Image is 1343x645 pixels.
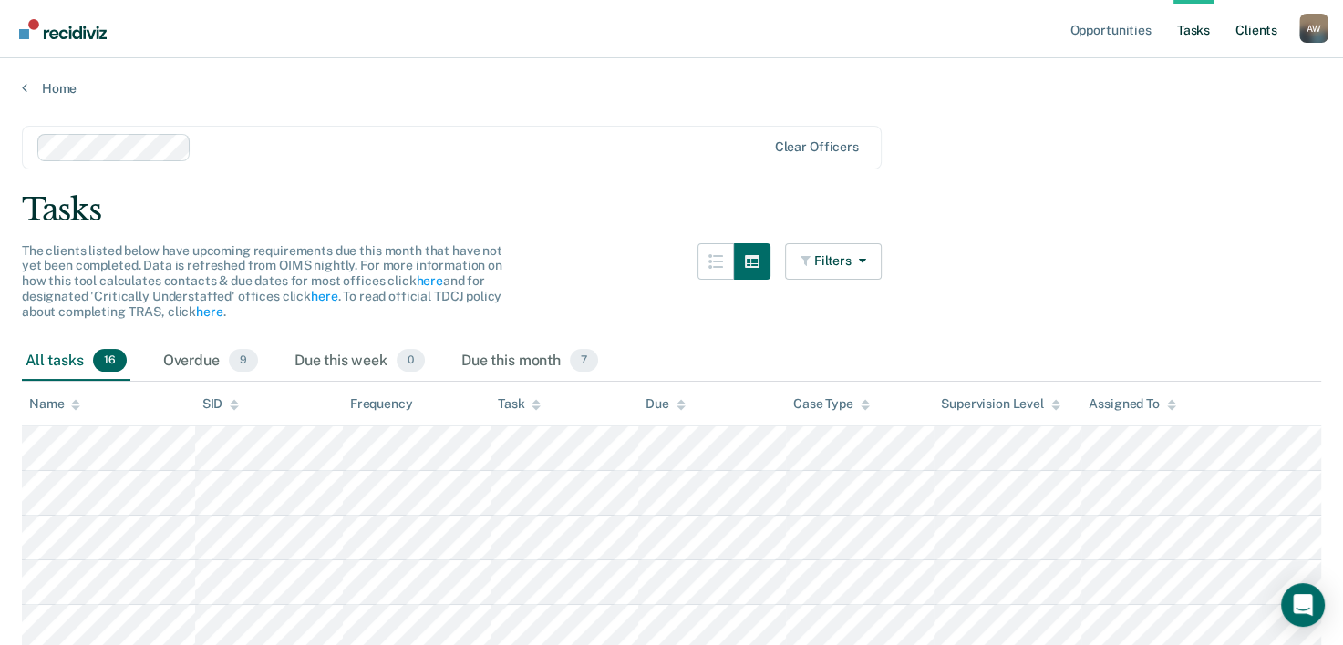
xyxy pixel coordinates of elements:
[160,342,262,382] div: Overdue9
[397,349,425,373] span: 0
[311,289,337,303] a: here
[1299,14,1328,43] button: Profile dropdown button
[570,349,598,373] span: 7
[775,139,859,155] div: Clear officers
[291,342,429,382] div: Due this week0
[793,396,870,412] div: Case Type
[19,19,107,39] img: Recidiviz
[1281,583,1325,627] div: Open Intercom Messenger
[1299,14,1328,43] div: A W
[22,342,130,382] div: All tasks16
[350,396,413,412] div: Frequency
[196,304,222,319] a: here
[22,80,1321,97] a: Home
[785,243,882,280] button: Filters
[646,396,686,412] div: Due
[1089,396,1175,412] div: Assigned To
[941,396,1060,412] div: Supervision Level
[458,342,602,382] div: Due this month7
[498,396,541,412] div: Task
[29,396,80,412] div: Name
[229,349,258,373] span: 9
[22,243,502,319] span: The clients listed below have upcoming requirements due this month that have not yet been complet...
[93,349,127,373] span: 16
[22,191,1321,229] div: Tasks
[202,396,240,412] div: SID
[416,273,442,288] a: here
